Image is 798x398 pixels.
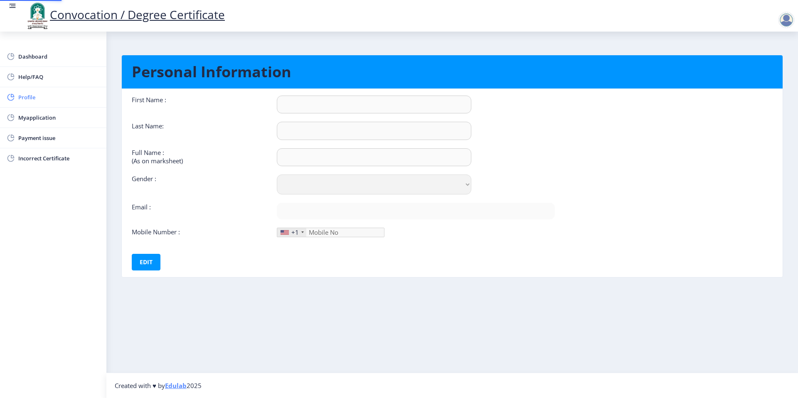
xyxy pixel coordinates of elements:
div: Last Name: [126,122,271,140]
span: Dashboard [18,52,100,61]
span: Incorrect Certificate [18,153,100,163]
div: Gender : [126,174,271,194]
a: Convocation / Degree Certificate [25,7,225,22]
div: Email : [126,203,271,219]
img: logo [25,2,50,30]
input: Mobile No [277,228,384,237]
div: United States: +1 [277,228,306,237]
div: +1 [291,228,299,236]
span: Created with ♥ by 2025 [115,381,202,390]
a: Edulab [165,381,187,390]
button: Edit [132,254,160,270]
div: Mobile Number : [126,228,271,237]
span: Myapplication [18,113,100,123]
span: Help/FAQ [18,72,100,82]
div: Full Name : (As on marksheet) [126,148,271,166]
span: Payment issue [18,133,100,143]
h1: Personal Information [132,62,773,82]
span: Profile [18,92,100,102]
div: First Name : [126,96,271,113]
